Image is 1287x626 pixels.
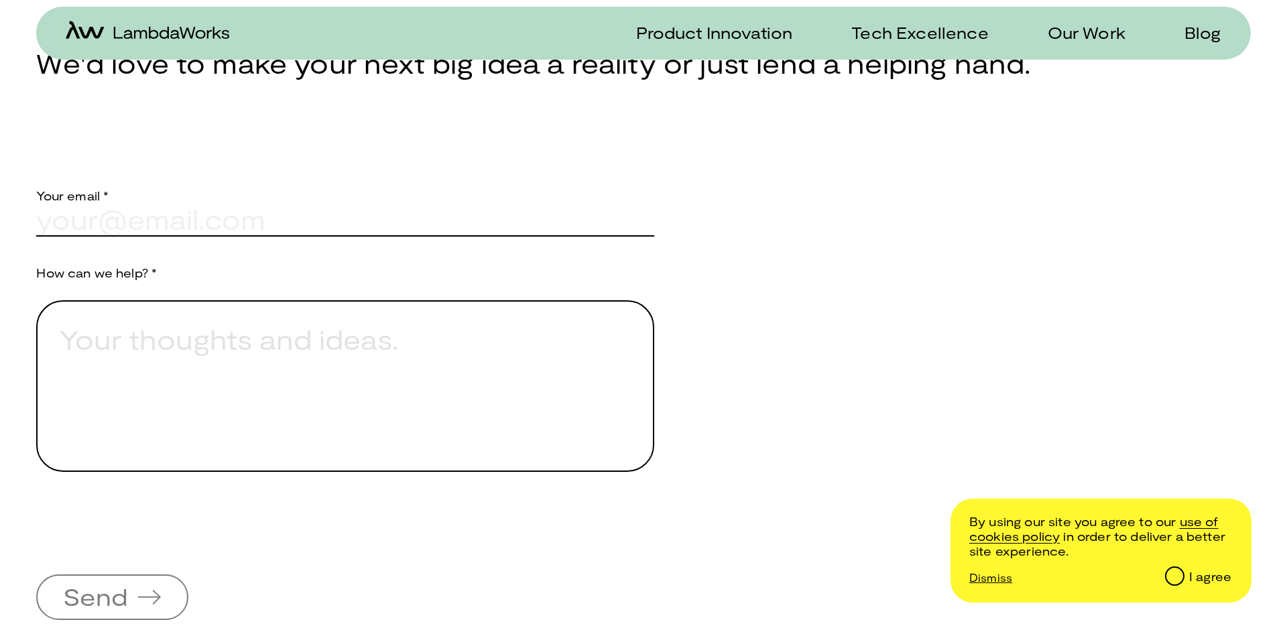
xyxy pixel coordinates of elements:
[36,574,188,620] button: Send
[851,23,988,42] p: Tech Excellence
[1032,23,1125,42] a: Our Work
[636,23,792,42] p: Product Innovation
[63,584,128,609] span: Send
[36,203,654,235] input: your@email.com
[835,23,988,42] a: Tech Excellence
[36,501,240,553] iframe: reCAPTCHA
[969,571,1012,584] p: Dismiss
[1184,23,1221,42] p: Blog
[969,514,1219,544] a: /cookie-and-privacy-policy
[66,21,229,44] a: home-icon
[1048,23,1125,42] p: Our Work
[620,23,792,42] a: Product Innovation
[1189,570,1231,584] div: I agree
[36,237,654,280] p: How can we help? *
[969,515,1231,558] p: By using our site you agree to our in order to deliver a better site experience.
[36,160,654,203] p: Your email *
[36,300,654,472] textarea: Provide a brief explanation of how we can assist you.
[1168,23,1221,42] a: Blog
